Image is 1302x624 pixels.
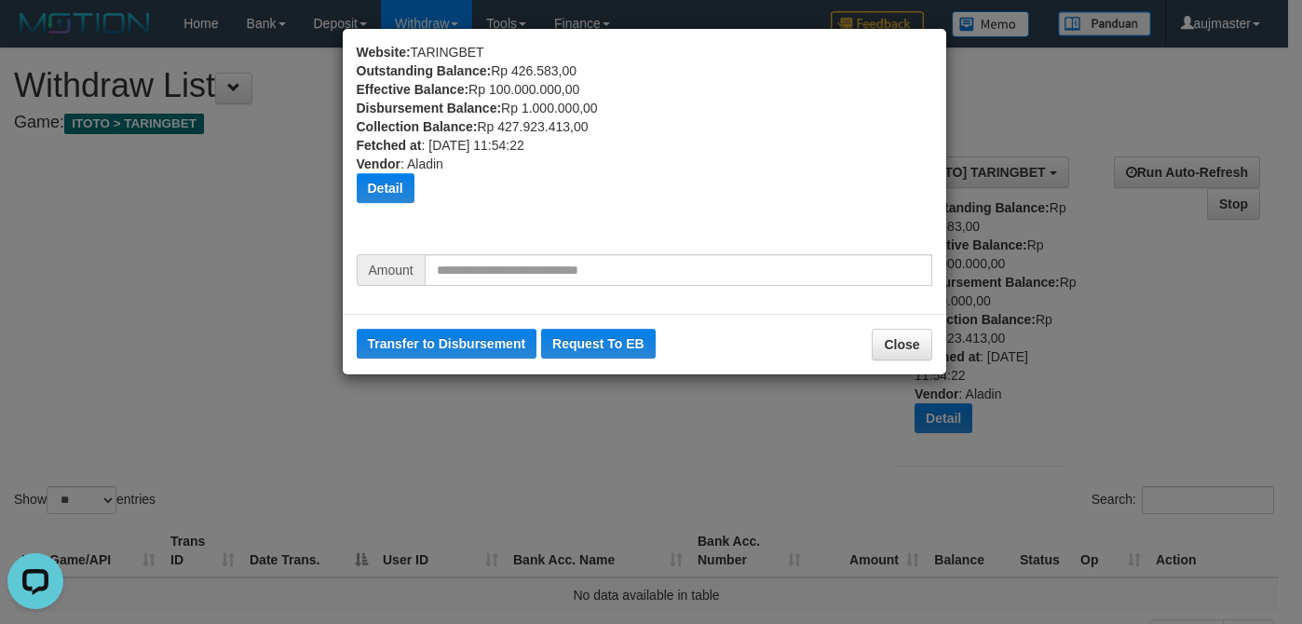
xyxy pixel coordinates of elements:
[357,45,411,60] b: Website:
[7,7,63,63] button: Open LiveChat chat widget
[357,101,502,115] b: Disbursement Balance:
[357,138,422,153] b: Fetched at
[357,173,414,203] button: Detail
[357,63,492,78] b: Outstanding Balance:
[872,329,931,360] button: Close
[357,82,469,97] b: Effective Balance:
[357,254,425,286] span: Amount
[541,329,656,359] button: Request To EB
[357,43,932,254] div: TARINGBET Rp 426.583,00 Rp 100.000.000,00 Rp 1.000.000,00 Rp 427.923.413,00 : [DATE] 11:54:22 : A...
[357,119,478,134] b: Collection Balance:
[357,329,537,359] button: Transfer to Disbursement
[357,156,400,171] b: Vendor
